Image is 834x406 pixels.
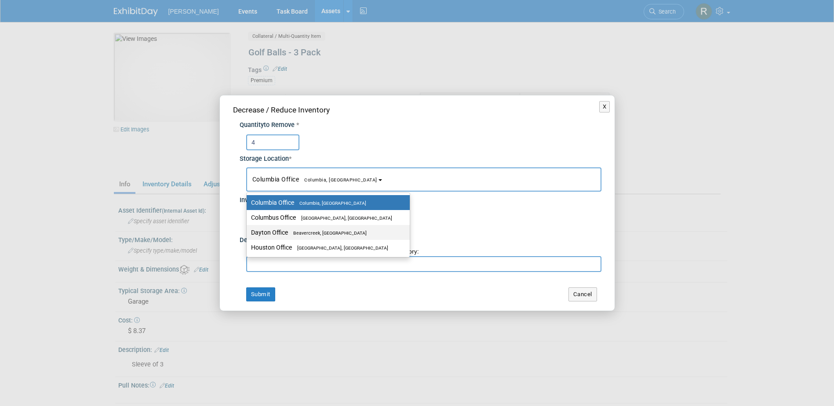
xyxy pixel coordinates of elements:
div: Description / Notes [240,232,601,245]
button: Columbia OfficeColumbia, [GEOGRAPHIC_DATA] [246,167,601,192]
div: Quantity [240,121,601,130]
span: Decrease / Reduce Inventory [233,105,330,114]
div: Inventory Adjustment [240,192,601,205]
span: [GEOGRAPHIC_DATA], [GEOGRAPHIC_DATA] [296,215,392,221]
label: Dayton Office [251,227,401,238]
button: X [599,101,610,112]
span: Beavercreek, [GEOGRAPHIC_DATA] [288,230,367,236]
span: to Remove [264,121,295,129]
span: Columbia, [GEOGRAPHIC_DATA] [294,200,366,206]
span: Columbia, [GEOGRAPHIC_DATA] [299,177,377,183]
label: Houston Office [251,242,401,253]
span: Columbia Office [252,176,377,183]
button: Cancel [568,287,597,301]
label: Columbus Office [251,212,401,223]
div: Storage Location [240,150,601,164]
label: Columbia Office [251,197,401,208]
span: [GEOGRAPHIC_DATA], [GEOGRAPHIC_DATA] [292,245,388,251]
button: Submit [246,287,275,301]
